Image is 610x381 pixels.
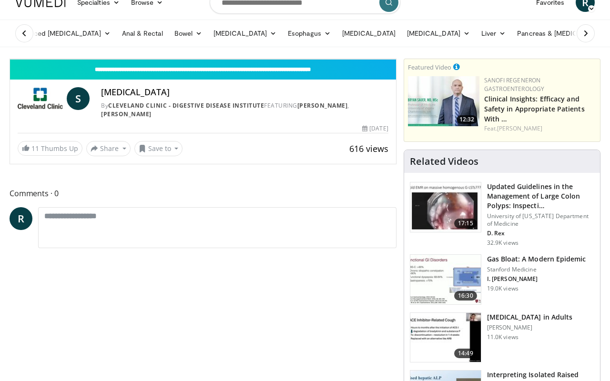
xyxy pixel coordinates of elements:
a: [MEDICAL_DATA] [401,24,476,43]
a: 11 Thumbs Up [18,141,82,156]
a: Cleveland Clinic - Digestive Disease Institute [108,101,264,110]
a: 14:49 [MEDICAL_DATA] in Adults [PERSON_NAME] 11.0K views [410,312,594,363]
a: Liver [476,24,511,43]
div: [DATE] [362,124,388,133]
a: Clinical Insights: Efficacy and Safety in Appropriate Patients With … [484,94,585,123]
span: 616 views [349,143,388,154]
span: 14:49 [454,349,477,358]
h4: Related Videos [410,156,478,167]
img: 480ec31d-e3c1-475b-8289-0a0659db689a.150x105_q85_crop-smart_upscale.jpg [410,255,481,304]
p: Stanford Medicine [487,266,586,273]
p: University of [US_STATE] Department of Medicine [487,212,594,228]
small: Featured Video [408,63,451,71]
span: 12:32 [457,115,477,124]
img: 11950cd4-d248-4755-8b98-ec337be04c84.150x105_q85_crop-smart_upscale.jpg [410,313,481,362]
a: Advanced [MEDICAL_DATA] [10,24,116,43]
div: By FEATURING , [101,101,388,119]
h3: [MEDICAL_DATA] in Adults [487,312,572,322]
h3: Updated Guidelines in the Management of Large Colon Polyps: Inspecti… [487,182,594,211]
h3: Gas Bloat: A Modern Epidemic [487,254,586,264]
video-js: Video Player [10,59,396,60]
h4: [MEDICAL_DATA] [101,87,388,98]
span: 16:30 [454,291,477,301]
div: Feat. [484,124,596,133]
span: Comments 0 [10,187,396,200]
img: Cleveland Clinic - Digestive Disease Institute [18,87,63,110]
a: Bowel [169,24,208,43]
p: D. Rex [487,230,594,237]
img: bf9ce42c-6823-4735-9d6f-bc9dbebbcf2c.png.150x105_q85_crop-smart_upscale.jpg [408,76,479,126]
p: [PERSON_NAME] [487,324,572,331]
a: Anal & Rectal [116,24,169,43]
button: Save to [134,141,183,156]
a: [PERSON_NAME] [497,124,542,132]
a: Esophagus [282,24,336,43]
a: [PERSON_NAME] [297,101,348,110]
span: 11 [31,144,39,153]
span: 17:15 [454,219,477,228]
a: 16:30 Gas Bloat: A Modern Epidemic Stanford Medicine I. [PERSON_NAME] 19.0K views [410,254,594,305]
a: [MEDICAL_DATA] [208,24,282,43]
p: 32.9K views [487,239,518,247]
a: 17:15 Updated Guidelines in the Management of Large Colon Polyps: Inspecti… University of [US_STA... [410,182,594,247]
a: Sanofi Regeneron Gastroenterology [484,76,545,93]
p: 11.0K views [487,333,518,341]
a: [MEDICAL_DATA] [336,24,401,43]
button: Share [86,141,131,156]
p: I. [PERSON_NAME] [487,275,586,283]
p: 19.0K views [487,285,518,292]
a: R [10,207,32,230]
a: 12:32 [408,76,479,126]
a: S [67,87,90,110]
a: [PERSON_NAME] [101,110,152,118]
img: dfcfcb0d-b871-4e1a-9f0c-9f64970f7dd8.150x105_q85_crop-smart_upscale.jpg [410,182,481,232]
